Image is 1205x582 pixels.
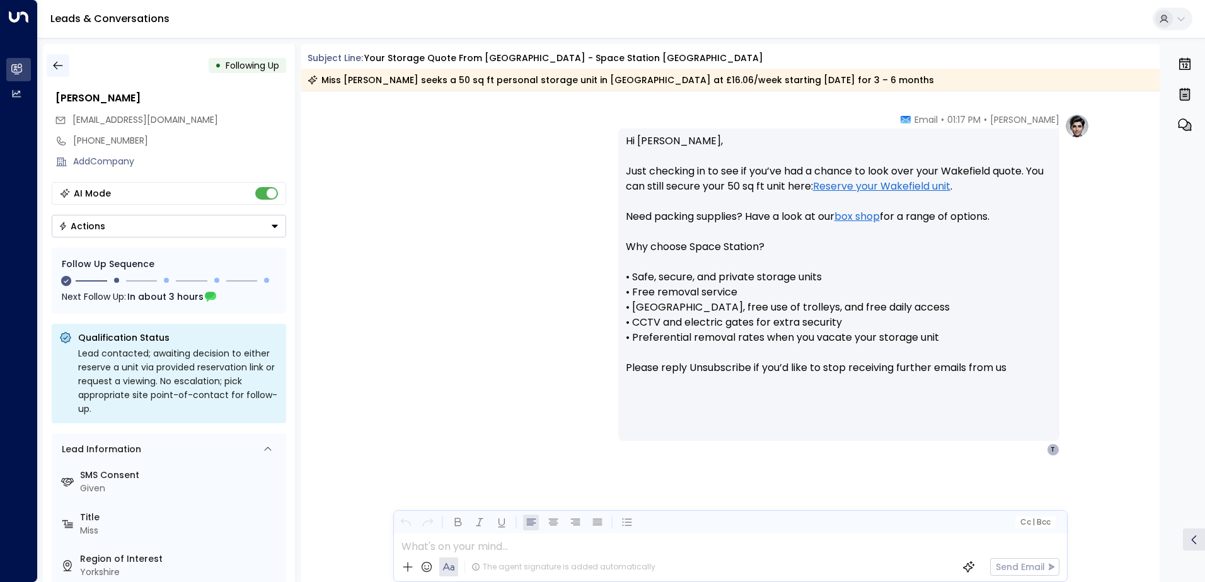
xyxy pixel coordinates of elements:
span: [PERSON_NAME] [990,113,1059,126]
div: Lead Information [57,443,141,456]
span: 01:17 PM [947,113,981,126]
button: Actions [52,215,286,237]
span: Subject Line: [308,52,363,64]
div: Your storage quote from [GEOGRAPHIC_DATA] - Space Station [GEOGRAPHIC_DATA] [364,52,763,65]
span: Email [914,113,938,126]
div: T [1047,443,1059,456]
p: Qualification Status [78,331,279,344]
span: [EMAIL_ADDRESS][DOMAIN_NAME] [72,113,218,126]
span: | [1032,518,1035,527]
img: profile-logo.png [1064,113,1090,139]
span: In about 3 hours [127,290,204,304]
p: Hi [PERSON_NAME], Just checking in to see if you’ve had a chance to look over your Wakefield quot... [626,134,1052,391]
button: Cc|Bcc [1015,516,1055,528]
label: SMS Consent [80,469,281,482]
div: Next Follow Up: [62,290,276,304]
div: AI Mode [74,187,111,200]
div: • [215,54,221,77]
label: Region of Interest [80,552,281,566]
label: Title [80,511,281,524]
div: Follow Up Sequence [62,258,276,271]
span: tracy17wood@live.co.uk [72,113,218,127]
span: Following Up [226,59,279,72]
div: [PERSON_NAME] [55,91,286,106]
a: Leads & Conversations [50,11,170,26]
span: • [984,113,987,126]
div: Yorkshire [80,566,281,579]
a: box shop [834,209,880,224]
div: [PHONE_NUMBER] [73,134,286,147]
div: Lead contacted; awaiting decision to either reserve a unit via provided reservation link or reque... [78,346,279,416]
div: Given [80,482,281,495]
div: The agent signature is added automatically [471,561,655,573]
div: Button group with a nested menu [52,215,286,237]
div: Miss [80,524,281,537]
button: Undo [398,515,413,530]
div: Miss [PERSON_NAME] seeks a 50 sq ft personal storage unit in [GEOGRAPHIC_DATA] at £16.06/week sta... [308,74,934,86]
a: Reserve your Wakefield unit [813,179,950,194]
div: Actions [59,220,105,232]
div: AddCompany [73,155,286,168]
button: Redo [420,515,435,530]
span: Cc Bcc [1020,518,1050,527]
span: • [941,113,944,126]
